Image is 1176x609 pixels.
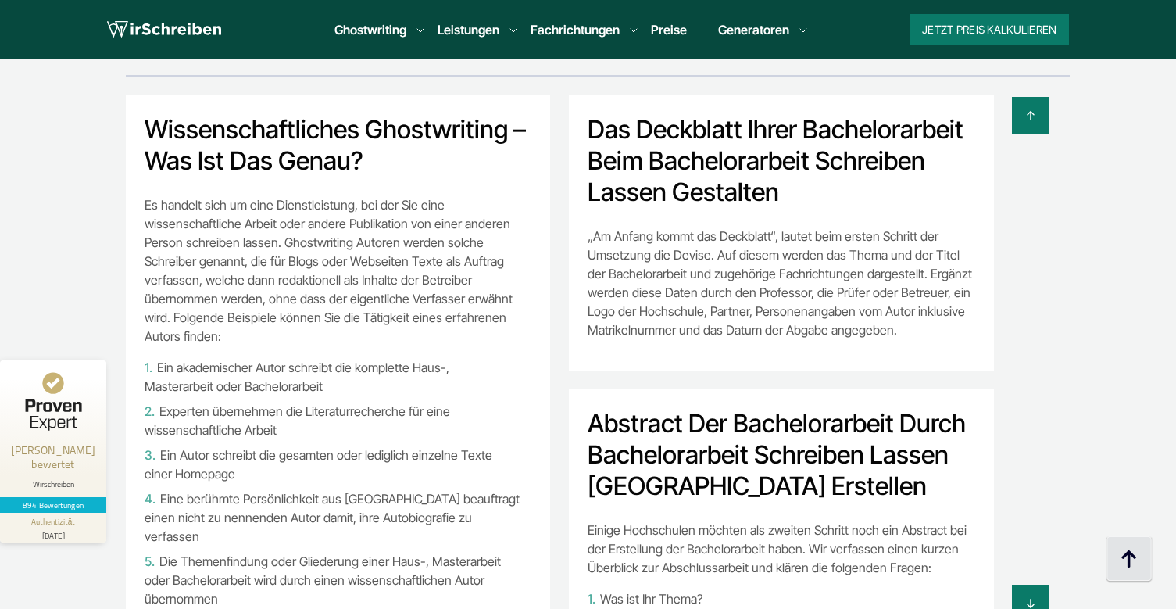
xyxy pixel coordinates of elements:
[6,479,100,489] div: Wirschreiben
[588,408,975,502] h2: Abstract der Bachelorarbeit durch Bachelorarbeit schreiben lassen [GEOGRAPHIC_DATA] erstellen
[334,20,406,39] a: Ghostwriting
[145,402,532,439] li: Experten übernehmen die Literaturrecherche für eine wissenschaftliche Arbeit
[531,20,620,39] a: Fachrichtungen
[107,18,221,41] img: logo wirschreiben
[588,114,975,208] h2: Das Deckblatt Ihrer Bachelorarbeit beim Bachelorarbeit schreiben lassen gestalten
[31,516,76,528] div: Authentizität
[1106,536,1153,583] img: button top
[145,552,532,608] li: Die Themenfindung oder Gliederung einer Haus-, Masterarbeit oder Bachelorarbeit wird durch einen ...
[145,446,532,483] li: Ein Autor schreibt die gesamten oder lediglich einzelne Texte einer Homepage
[6,528,100,539] div: [DATE]
[438,20,499,39] a: Leistungen
[718,20,789,39] a: Generatoren
[588,227,975,339] p: „Am Anfang kommt das Deckblatt“, lautet beim ersten Schritt der Umsetzung die Devise. Auf diesem ...
[145,489,532,546] li: Eine berühmte Persönlichkeit aus [GEOGRAPHIC_DATA] beauftragt einen nicht zu nennenden Autor dami...
[145,195,532,346] p: Es handelt sich um eine Dienstleistung, bei der Sie eine wissenschaftliche Arbeit oder andere Pub...
[651,22,687,38] a: Preise
[145,358,532,396] li: Ein akademischer Autor schreibt die komplette Haus-, Masterarbeit oder Bachelorarbeit
[910,14,1069,45] button: Jetzt Preis kalkulieren
[145,114,532,177] h2: Wissenschaftliches Ghostwriting – Was ist das genau?
[588,521,975,577] p: Einige Hochschulen möchten als zweiten Schritt noch ein Abstract bei der Erstellung der Bachelora...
